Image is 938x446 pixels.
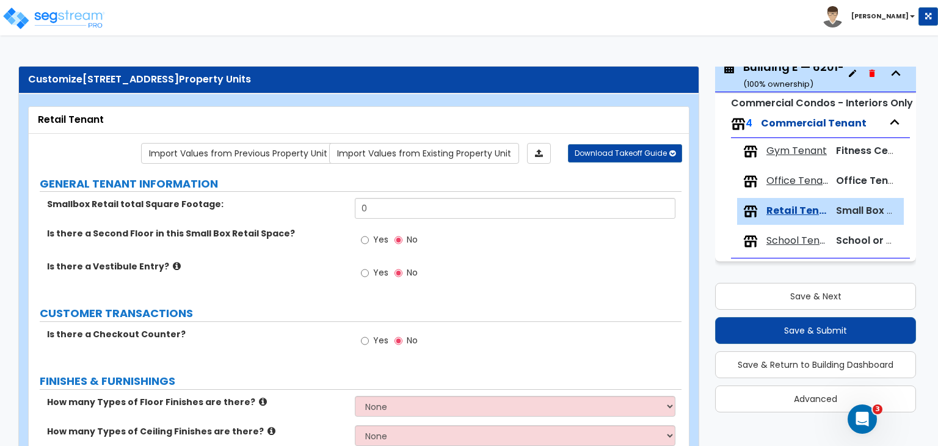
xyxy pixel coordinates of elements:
[746,116,752,130] span: 4
[47,425,346,437] label: How many Types of Ceiling Finishes are there?
[40,373,682,389] label: FINISHES & FURNISHINGS
[47,396,346,408] label: How many Types of Floor Finishes are there?
[848,404,877,434] iframe: Intercom live chat
[259,397,267,406] i: click for more info!
[407,266,418,279] span: No
[47,227,346,239] label: Is there a Second Floor in this Small Box Retail Space?
[715,317,916,344] button: Save & Submit
[40,176,682,192] label: GENERAL TENANT INFORMATION
[173,261,181,271] i: click for more info!
[329,143,519,164] a: Import the dynamic attribute values from existing properties.
[40,305,682,321] label: CUSTOMER TRANSACTIONS
[28,73,689,87] div: Customize Property Units
[47,260,346,272] label: Is there a Vestibule Entry?
[361,233,369,247] input: Yes
[715,351,916,378] button: Save & Return to Building Dashboard
[731,117,746,131] img: tenants.png
[38,113,680,127] div: Retail Tenant
[743,234,758,249] img: tenants.png
[715,386,916,412] button: Advanced
[394,334,402,348] input: No
[47,198,346,210] label: Smallbox Retail total Square Footage:
[731,96,913,110] small: Commercial Condos - Interiors Only
[407,334,418,346] span: No
[743,144,758,159] img: tenants.png
[394,233,402,247] input: No
[2,6,106,31] img: logo_pro_r.png
[373,334,388,346] span: Yes
[373,266,388,279] span: Yes
[527,143,551,164] a: Import the dynamic attributes value through Excel sheet
[766,234,828,248] span: School Tenant
[766,204,828,218] span: Retail Tenant
[394,266,402,280] input: No
[766,174,828,188] span: Office Tenants
[575,148,667,158] span: Download Takeoff Guide
[267,426,275,436] i: click for more info!
[47,328,346,340] label: Is there a Checkout Counter?
[761,116,867,130] span: Commercial Tenant
[766,144,827,158] span: Gym Tenant
[822,6,843,27] img: avatar.png
[141,143,335,164] a: Import the dynamic attribute values from previous properties.
[836,174,905,188] span: Office Tenant
[743,204,758,219] img: tenants.png
[721,59,737,75] img: building.svg
[715,283,916,310] button: Save & Next
[873,404,882,414] span: 3
[373,233,388,246] span: Yes
[743,174,758,189] img: tenants.png
[743,78,813,90] small: ( 100 % ownership)
[851,12,909,21] b: [PERSON_NAME]
[721,59,843,90] span: Building E — 6201–6255 Corporate Dr
[361,334,369,348] input: Yes
[568,144,682,163] button: Download Takeoff Guide
[361,266,369,280] input: Yes
[407,233,418,246] span: No
[82,72,179,86] span: [STREET_ADDRESS]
